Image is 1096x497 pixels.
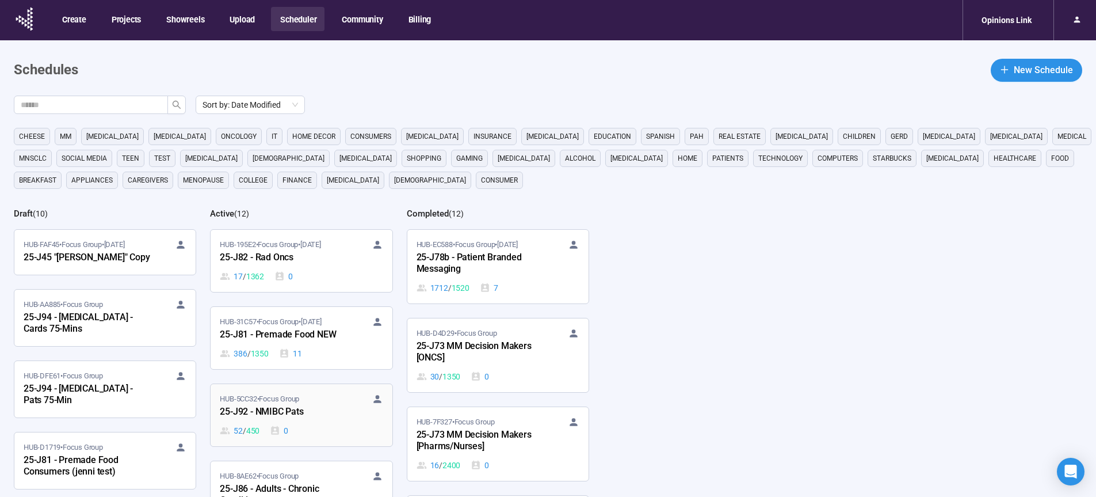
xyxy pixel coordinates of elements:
span: Food [1051,153,1069,164]
div: 25-J92 - NMIBC Pats [220,405,346,420]
span: [MEDICAL_DATA] [406,131,459,142]
button: Create [53,7,94,31]
span: shopping [407,153,441,164]
span: 1350 [251,347,269,360]
span: GERD [891,131,908,142]
div: 25-J81 - Premade Food Consumers (jenni test) [24,453,150,480]
span: consumers [350,131,391,142]
time: [DATE] [300,240,321,249]
span: menopause [183,174,224,186]
a: HUB-D1719•Focus Group25-J81 - Premade Food Consumers (jenni test) [14,432,196,489]
span: consumer [481,174,518,186]
span: real estate [719,131,761,142]
span: [MEDICAL_DATA] [185,153,238,164]
button: Upload [220,7,263,31]
span: HUB-FAF45 • Focus Group • [24,239,124,251]
div: 25-J94 - [MEDICAL_DATA] - Pats 75-Min [24,382,150,408]
a: HUB-D4D29•Focus Group25-J73 MM Decision Makers [ONCS]30 / 13500 [407,318,589,392]
span: [MEDICAL_DATA] [154,131,206,142]
span: HUB-8AE62 • Focus Group [220,471,299,482]
h2: Draft [14,208,33,219]
span: social media [62,153,107,164]
a: HUB-5CC32•Focus Group25-J92 - NMIBC Pats52 / 4500 [211,384,392,446]
span: appliances [71,174,113,186]
span: mnsclc [19,153,47,164]
div: 16 [417,459,461,472]
a: HUB-195E2•Focus Group•[DATE]25-J82 - Rad Oncs17 / 13620 [211,230,392,292]
div: 17 [220,270,264,283]
div: 25-J78b - Patient Branded Messaging [417,251,543,277]
span: cheese [19,131,45,142]
span: MM [60,131,71,142]
a: HUB-31C57•Focus Group•[DATE]25-J81 - Premade Food NEW386 / 135011 [211,307,392,369]
time: [DATE] [301,317,322,326]
span: [MEDICAL_DATA] [990,131,1042,142]
span: Insurance [473,131,511,142]
div: 386 [220,347,268,360]
span: [MEDICAL_DATA] [339,153,392,164]
button: search [167,96,186,114]
span: HUB-D1719 • Focus Group [24,442,103,453]
span: caregivers [128,174,168,186]
span: [MEDICAL_DATA] [923,131,975,142]
a: HUB-AA885•Focus Group25-J94 - [MEDICAL_DATA] - Cards 75-Mins [14,290,196,346]
span: New Schedule [1014,63,1073,77]
div: 52 [220,424,259,437]
time: [DATE] [104,240,125,249]
button: Projects [102,7,149,31]
span: [MEDICAL_DATA] [610,153,663,164]
span: / [247,347,251,360]
div: 25-J81 - Premade Food NEW [220,328,346,343]
div: 7 [480,282,498,294]
a: HUB-7F327•Focus Group25-J73 MM Decision Makers [Pharms/Nurses]16 / 24000 [407,407,589,481]
span: breakfast [19,174,56,186]
span: alcohol [565,153,595,164]
span: 1520 [452,282,469,294]
div: 1712 [417,282,469,294]
span: education [594,131,631,142]
span: college [239,174,268,186]
span: gaming [456,153,483,164]
div: 0 [274,270,293,283]
span: [MEDICAL_DATA] [498,153,550,164]
div: 25-J94 - [MEDICAL_DATA] - Cards 75-Mins [24,310,150,337]
a: HUB-DFE61•Focus Group25-J94 - [MEDICAL_DATA] - Pats 75-Min [14,361,196,418]
span: / [439,370,442,383]
span: HUB-5CC32 • Focus Group [220,393,299,405]
div: 0 [471,370,489,383]
span: starbucks [873,153,911,164]
span: medical [1057,131,1086,142]
span: ( 10 ) [33,209,48,218]
span: [DEMOGRAPHIC_DATA] [253,153,324,164]
div: 11 [279,347,302,360]
span: PAH [690,131,704,142]
span: / [243,424,246,437]
a: HUB-FAF45•Focus Group•[DATE]25-J45 "[PERSON_NAME]" Copy [14,230,196,275]
span: Patients [712,153,743,164]
span: ( 12 ) [234,209,249,218]
span: 1362 [246,270,264,283]
span: HUB-31C57 • Focus Group • [220,316,321,328]
div: 25-J82 - Rad Oncs [220,251,346,265]
span: [MEDICAL_DATA] [526,131,579,142]
span: technology [758,153,803,164]
span: it [272,131,277,142]
h1: Schedules [14,59,78,81]
span: 450 [246,424,259,437]
div: 25-J45 "[PERSON_NAME]" Copy [24,251,150,265]
span: [MEDICAL_DATA] [926,153,979,164]
span: home [678,153,697,164]
a: HUB-EC588•Focus Group•[DATE]25-J78b - Patient Branded Messaging1712 / 15207 [407,230,589,303]
span: / [243,270,246,283]
span: HUB-7F327 • Focus Group [417,416,495,428]
button: Scheduler [271,7,324,31]
span: 1350 [442,370,460,383]
span: Test [154,153,170,164]
time: [DATE] [497,240,518,249]
span: 2400 [442,459,460,472]
div: 0 [471,459,489,472]
span: HUB-195E2 • Focus Group • [220,239,320,251]
span: / [439,459,442,472]
span: [MEDICAL_DATA] [327,174,379,186]
span: HUB-DFE61 • Focus Group [24,370,103,382]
